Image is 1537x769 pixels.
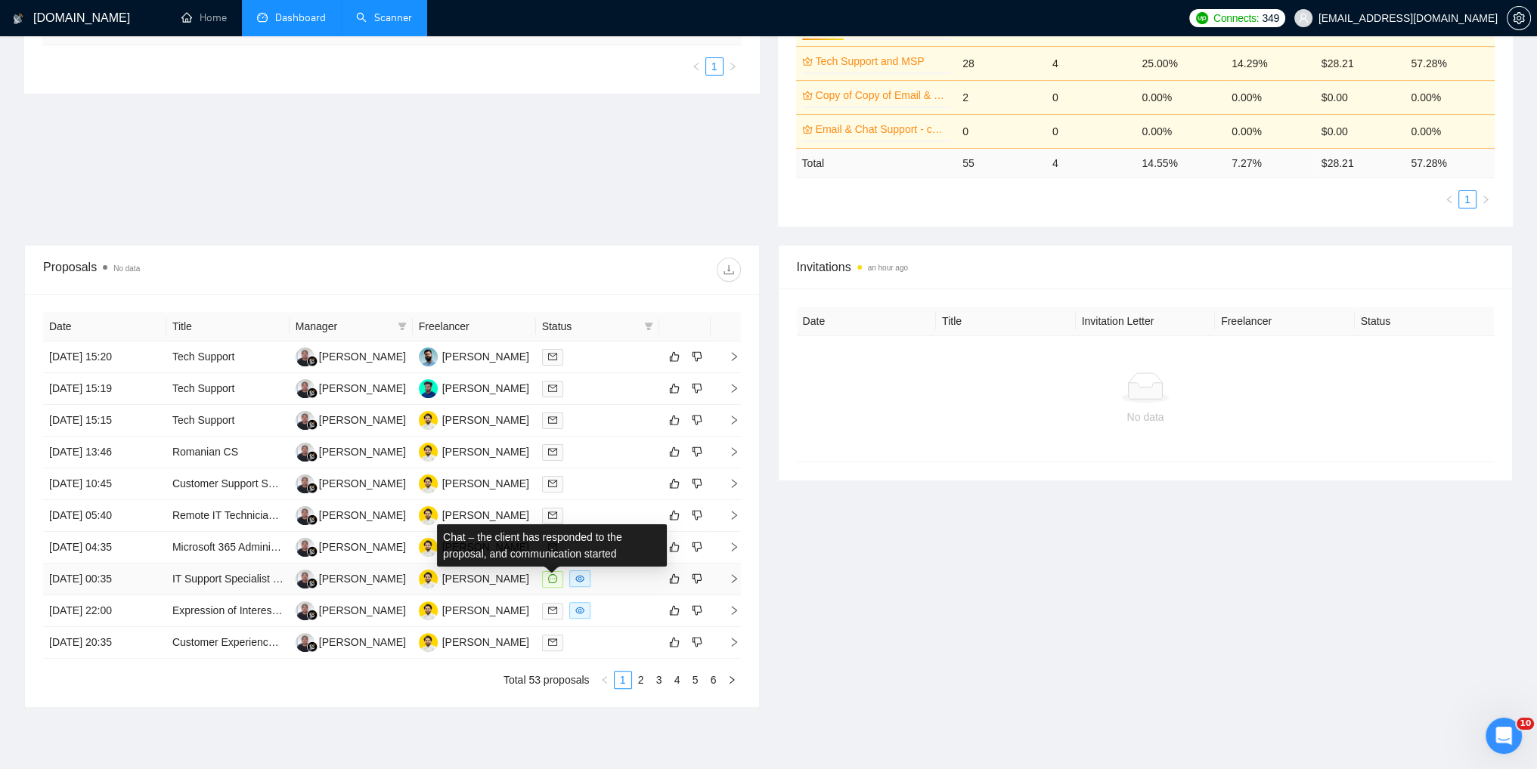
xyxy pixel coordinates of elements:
a: RS[PERSON_NAME] [296,508,406,520]
a: IT Support Specialist (Contract) — Curate Level 1 Phone FAQs [172,573,468,585]
span: filter [641,315,656,338]
td: 0 [1046,80,1136,114]
img: HM [419,443,438,462]
li: Previous Page [687,57,705,76]
li: Next Page [723,671,741,689]
a: RS[PERSON_NAME] [296,540,406,552]
td: 0.00% [1405,114,1495,148]
span: Manager [296,318,392,335]
span: right [717,573,739,584]
div: [PERSON_NAME] [319,380,406,397]
td: 4 [1046,148,1136,178]
button: dislike [688,379,706,397]
a: RS[PERSON_NAME] [296,604,406,616]
img: RS [296,506,315,525]
a: 4 [669,672,686,688]
button: right [723,671,741,689]
th: Invitation Letter [1076,307,1216,336]
td: Tech Support [166,405,290,437]
a: Tech Support and MSP [816,53,948,69]
button: dislike [688,633,706,651]
div: [PERSON_NAME] [442,443,529,460]
button: like [665,570,683,588]
a: Tech Support [172,382,235,394]
td: 2 [956,80,1046,114]
span: like [669,477,680,490]
a: RS[PERSON_NAME] [296,381,406,394]
span: dislike [692,382,702,394]
div: [PERSON_NAME] [319,570,406,587]
img: gigradar-bm.png [307,578,318,588]
span: right [717,478,739,489]
img: gigradar-bm.png [307,546,318,557]
td: [DATE] 15:19 [43,373,166,405]
div: No data [809,409,1483,425]
span: left [600,675,609,684]
button: like [665,506,683,524]
span: right [717,415,739,425]
span: mail [548,638,557,647]
span: mail [548,479,557,488]
span: right [717,510,739,520]
div: [PERSON_NAME] [319,634,406,650]
span: dashboard [257,12,268,23]
td: 0 [956,114,1046,148]
th: Date [43,312,166,341]
span: right [727,675,736,684]
li: Previous Page [596,671,614,689]
div: [PERSON_NAME] [319,507,406,523]
span: mail [548,606,557,615]
td: 55 [956,148,1046,178]
button: left [1440,190,1458,208]
button: dislike [688,570,706,588]
img: HM [419,570,438,588]
a: 3 [651,672,668,688]
td: [DATE] 22:00 [43,595,166,627]
td: Tech Support [166,373,290,405]
td: [DATE] 04:35 [43,532,166,564]
span: left [692,62,701,71]
li: Next Page [1477,190,1495,208]
a: Romanian CS [172,446,238,458]
img: RS [296,443,315,462]
span: right [717,637,739,647]
th: Freelancer [1215,307,1355,336]
a: RS[PERSON_NAME] [296,477,406,489]
a: 5 [687,672,704,688]
td: IT Support Specialist (Contract) — Curate Level 1 Phone FAQs [166,564,290,595]
span: 10 [1517,718,1534,730]
a: RS[PERSON_NAME] [296,413,406,425]
a: homeHome [181,11,227,24]
a: HM[PERSON_NAME] [419,604,529,616]
button: like [665,443,683,461]
img: HM [419,633,438,652]
td: Customer Support Specialist - Transaction Support (Remote, Part-Time) [166,468,290,500]
span: like [669,382,680,394]
li: Previous Page [1440,190,1458,208]
div: [PERSON_NAME] [319,412,406,428]
span: left [1445,195,1454,204]
span: user [1298,13,1309,23]
span: right [728,62,737,71]
span: No data [113,264,140,273]
td: [DATE] 00:35 [43,564,166,595]
div: [PERSON_NAME] [442,380,529,397]
td: 0.00% [1226,114,1315,148]
div: [PERSON_NAME] [319,475,406,492]
span: mail [548,384,557,393]
span: dislike [692,509,702,521]
img: upwork-logo.png [1196,12,1208,24]
span: mail [548,352,557,361]
button: like [665,379,683,397]
img: gigradar-bm.png [307,419,318,430]
div: [PERSON_NAME] [319,602,406,619]
li: Total 53 proposals [504,671,590,689]
img: HM [419,601,438,620]
span: right [717,605,739,616]
button: dislike [688,601,706,619]
button: like [665,347,683,366]
td: Customer Experience & Gorgias Ops Lead [166,627,290,659]
span: right [1481,195,1490,204]
span: download [717,264,740,276]
a: RS[PERSON_NAME] [296,350,406,362]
